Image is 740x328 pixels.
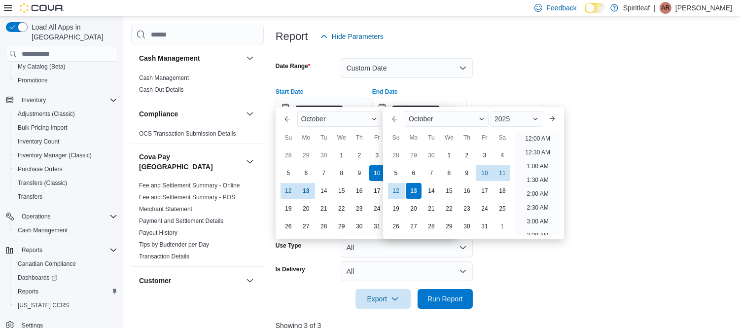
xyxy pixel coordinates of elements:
[459,183,475,199] div: day-16
[523,202,553,214] li: 2:30 AM
[276,242,301,250] label: Use Type
[10,162,121,176] button: Purchase Orders
[14,299,117,311] span: Washington CCRS
[139,206,192,213] a: Merchant Statement
[244,108,256,120] button: Compliance
[406,147,422,163] div: day-29
[388,201,404,217] div: day-19
[10,135,121,148] button: Inventory Count
[14,177,117,189] span: Transfers (Classic)
[139,74,189,81] a: Cash Management
[14,258,80,270] a: Canadian Compliance
[18,301,69,309] span: [US_STATE] CCRS
[654,2,656,14] p: |
[10,190,121,204] button: Transfers
[14,122,117,134] span: Bulk Pricing Import
[297,111,381,127] div: Button. Open the month selector. October is currently selected.
[280,146,404,235] div: October, 2025
[18,288,38,295] span: Reports
[2,210,121,223] button: Operations
[316,165,332,181] div: day-7
[459,219,475,234] div: day-30
[334,201,350,217] div: day-22
[406,165,422,181] div: day-6
[369,147,385,163] div: day-3
[14,74,52,86] a: Promotions
[441,147,457,163] div: day-1
[14,177,71,189] a: Transfers (Classic)
[14,272,117,284] span: Dashboards
[2,93,121,107] button: Inventory
[660,2,671,14] div: Angela R
[139,253,189,260] span: Transaction Details
[14,108,79,120] a: Adjustments (Classic)
[10,60,121,73] button: My Catalog (Beta)
[276,98,370,117] input: Press the down key to enter a popover containing a calendar. Press the escape key to close the po...
[22,213,51,220] span: Operations
[281,165,296,181] div: day-5
[139,194,235,201] a: Fee and Settlement Summary - POS
[18,260,76,268] span: Canadian Compliance
[139,86,184,93] a: Cash Out Details
[298,130,314,146] div: Mo
[10,285,121,298] button: Reports
[441,165,457,181] div: day-8
[623,2,650,14] p: Spiritleaf
[139,276,242,286] button: Customer
[494,165,510,181] div: day-11
[423,147,439,163] div: day-30
[406,201,422,217] div: day-20
[352,183,367,199] div: day-16
[139,130,236,137] a: OCS Transaction Submission Details
[423,219,439,234] div: day-28
[298,183,314,199] div: day-13
[18,193,42,201] span: Transfers
[139,182,240,189] a: Fee and Settlement Summary - Online
[441,183,457,199] div: day-15
[387,146,511,235] div: October, 2025
[388,147,404,163] div: day-28
[334,219,350,234] div: day-29
[139,74,189,82] span: Cash Management
[388,183,404,199] div: day-12
[18,244,46,256] button: Reports
[14,299,73,311] a: [US_STATE] CCRS
[20,3,64,13] img: Cova
[14,272,61,284] a: Dashboards
[477,219,493,234] div: day-31
[477,201,493,217] div: day-24
[276,31,308,42] h3: Report
[14,149,117,161] span: Inventory Manager (Classic)
[22,246,42,254] span: Reports
[10,298,121,312] button: [US_STATE] CCRS
[2,243,121,257] button: Reports
[316,201,332,217] div: day-21
[316,147,332,163] div: day-30
[477,147,493,163] div: day-3
[585,13,585,14] span: Dark Mode
[281,147,296,163] div: day-28
[139,53,242,63] button: Cash Management
[494,219,510,234] div: day-1
[298,219,314,234] div: day-27
[441,219,457,234] div: day-29
[494,183,510,199] div: day-18
[372,98,467,117] input: Press the down key to enter a popover containing a calendar. Press the escape key to close the po...
[494,147,510,163] div: day-4
[423,201,439,217] div: day-21
[14,191,117,203] span: Transfers
[18,110,75,118] span: Adjustments (Classic)
[14,258,117,270] span: Canadian Compliance
[334,183,350,199] div: day-15
[28,22,117,42] span: Load All Apps in [GEOGRAPHIC_DATA]
[276,265,305,273] label: Is Delivery
[521,133,554,145] li: 12:00 AM
[369,165,385,181] div: day-10
[18,211,55,222] button: Operations
[139,253,189,260] a: Transaction Details
[139,229,177,237] span: Payout History
[14,163,117,175] span: Purchase Orders
[244,52,256,64] button: Cash Management
[585,3,605,13] input: Dark Mode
